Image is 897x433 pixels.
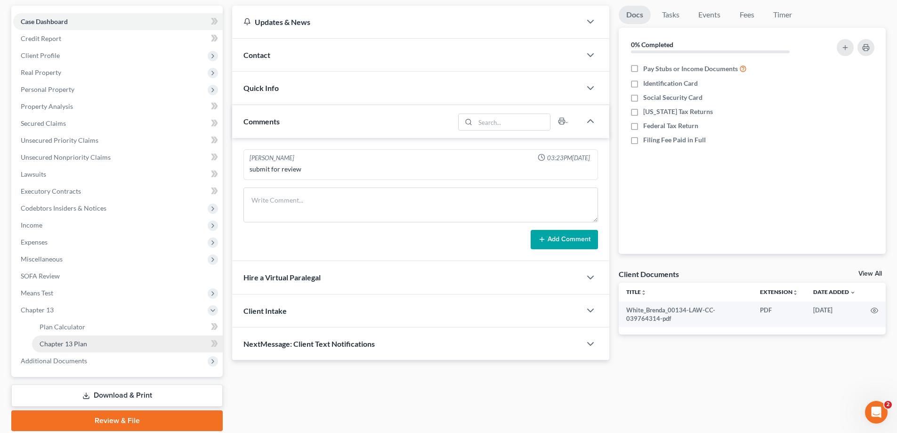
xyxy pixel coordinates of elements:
[13,268,223,285] a: SOFA Review
[643,107,713,116] span: [US_STATE] Tax Returns
[21,357,87,365] span: Additional Documents
[13,30,223,47] a: Credit Report
[13,13,223,30] a: Case Dashboard
[752,302,806,327] td: PDF
[21,153,111,161] span: Unsecured Nonpriority Claims
[813,288,856,295] a: Date Added expand_more
[766,6,800,24] a: Timer
[655,6,687,24] a: Tasks
[243,17,570,27] div: Updates & News
[619,269,679,279] div: Client Documents
[850,290,856,295] i: expand_more
[631,41,673,49] strong: 0% Completed
[21,289,53,297] span: Means Test
[13,183,223,200] a: Executory Contracts
[243,306,287,315] span: Client Intake
[13,132,223,149] a: Unsecured Priority Claims
[21,204,106,212] span: Codebtors Insiders & Notices
[21,272,60,280] span: SOFA Review
[13,149,223,166] a: Unsecured Nonpriority Claims
[547,154,590,163] span: 03:23PM[DATE]
[643,64,738,74] span: Pay Stubs or Income Documents
[760,288,798,295] a: Extensionunfold_more
[21,34,61,42] span: Credit Report
[13,166,223,183] a: Lawsuits
[643,135,706,145] span: Filing Fee Paid in Full
[243,339,375,348] span: NextMessage: Client Text Notifications
[21,136,98,144] span: Unsecured Priority Claims
[641,290,646,295] i: unfold_more
[792,290,798,295] i: unfold_more
[13,98,223,115] a: Property Analysis
[619,302,752,327] td: White_Brenda_00134-LAW-CC-039764314-pdf
[21,170,46,178] span: Lawsuits
[21,187,81,195] span: Executory Contracts
[13,115,223,132] a: Secured Claims
[243,50,270,59] span: Contact
[21,255,63,263] span: Miscellaneous
[858,270,882,277] a: View All
[243,117,280,126] span: Comments
[250,164,592,174] div: submit for review
[691,6,728,24] a: Events
[21,119,66,127] span: Secured Claims
[21,238,48,246] span: Expenses
[865,401,888,424] iframe: Intercom live chat
[643,121,698,131] span: Federal Tax Return
[21,221,42,229] span: Income
[243,83,279,92] span: Quick Info
[21,306,54,314] span: Chapter 13
[21,85,74,93] span: Personal Property
[619,6,651,24] a: Docs
[11,410,223,431] a: Review & File
[32,319,223,335] a: Plan Calculator
[806,302,863,327] td: [DATE]
[243,273,321,282] span: Hire a Virtual Paralegal
[476,114,550,130] input: Search...
[40,323,85,331] span: Plan Calculator
[626,288,646,295] a: Titleunfold_more
[21,68,61,76] span: Real Property
[884,401,892,408] span: 2
[40,340,87,348] span: Chapter 13 Plan
[11,384,223,407] a: Download & Print
[531,230,598,250] button: Add Comment
[21,102,73,110] span: Property Analysis
[643,79,698,88] span: Identification Card
[732,6,762,24] a: Fees
[643,93,703,102] span: Social Security Card
[21,51,60,59] span: Client Profile
[32,335,223,352] a: Chapter 13 Plan
[21,17,68,25] span: Case Dashboard
[250,154,294,163] div: [PERSON_NAME]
